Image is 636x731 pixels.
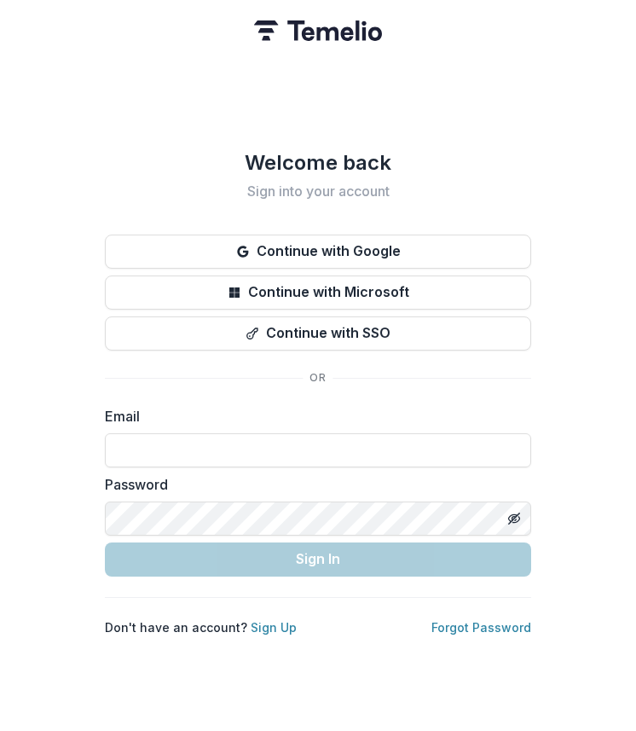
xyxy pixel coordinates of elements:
button: Continue with Google [105,235,531,269]
h2: Sign into your account [105,183,531,200]
a: Sign Up [251,620,297,635]
button: Sign In [105,542,531,577]
a: Forgot Password [431,620,531,635]
p: Don't have an account? [105,618,297,636]
label: Email [105,406,521,426]
h1: Welcome back [105,149,531,177]
button: Continue with SSO [105,316,531,351]
button: Continue with Microsoft [105,276,531,310]
button: Toggle password visibility [500,505,528,532]
img: Temelio [254,20,382,41]
label: Password [105,474,521,495]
